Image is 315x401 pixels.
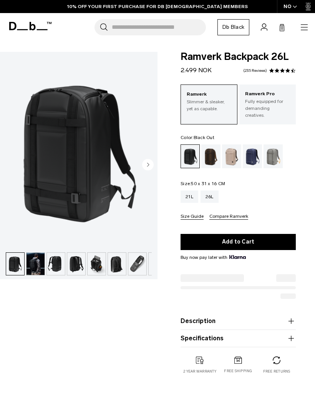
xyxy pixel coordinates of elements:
span: Black Out [194,135,214,140]
span: 2.499 NOK [181,66,212,74]
img: Ramverk Backpack 26L Black Out [88,253,106,275]
img: Ramverk Backpack 26L Black Out [27,253,45,275]
button: Ramverk Backpack 26L Black Out [108,252,126,275]
a: 26L [201,191,219,203]
img: Ramverk Backpack 26L Black Out [47,253,65,275]
button: Next slide [142,159,154,172]
button: Ramverk Backpack 26L Black Out [46,252,65,275]
span: 50 x 31 x 16 CM [191,181,225,186]
button: Ramverk Backpack 26L Black Out [148,252,167,275]
img: Ramverk Backpack 26L Black Out [149,253,167,275]
button: Size Guide [181,214,204,220]
p: Free returns [263,369,290,374]
button: Ramverk Backpack 26L Black Out [6,252,25,275]
legend: Size: [181,181,225,186]
a: 21L [181,191,198,203]
p: Ramverk Pro [245,90,290,98]
button: Ramverk Backpack 26L Black Out [87,252,106,275]
p: Free shipping [224,368,252,374]
a: Espresso [201,144,220,168]
button: Compare Ramverk [209,214,248,220]
img: Ramverk Backpack 26L Black Out [6,253,24,275]
button: Description [181,316,296,326]
p: Slimmer & sleaker, yet as capable. [187,98,231,112]
button: Add to Cart [181,234,296,250]
p: Ramverk [187,91,231,98]
span: Buy now pay later with [181,254,246,261]
button: Specifications [181,334,296,343]
a: Black Out [181,144,200,168]
a: 10% OFF YOUR FIRST PURCHASE FOR DB [DEMOGRAPHIC_DATA] MEMBERS [67,3,248,10]
a: Fogbow Beige [222,144,241,168]
a: Db Black [217,19,249,35]
img: {"height" => 20, "alt" => "Klarna"} [229,255,246,259]
legend: Color: [181,135,214,140]
button: Ramverk Backpack 26L Black Out [26,252,45,275]
span: Ramverk Backpack 26L [181,52,296,62]
p: Fully equipped for demanding creatives. [245,98,290,119]
img: Ramverk Backpack 26L Black Out [128,253,146,275]
a: Sand Grey [264,144,283,168]
img: Ramverk Backpack 26L Black Out [67,253,85,275]
button: Ramverk Backpack 26L Black Out [128,252,147,275]
a: Ramverk Pro Fully equipped for demanding creatives. [239,85,296,124]
img: Ramverk Backpack 26L Black Out [108,253,126,275]
a: Blue Hour [243,144,262,168]
button: Ramverk Backpack 26L Black Out [67,252,86,275]
p: 2 year warranty [183,369,216,374]
a: 235 reviews [243,69,267,73]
